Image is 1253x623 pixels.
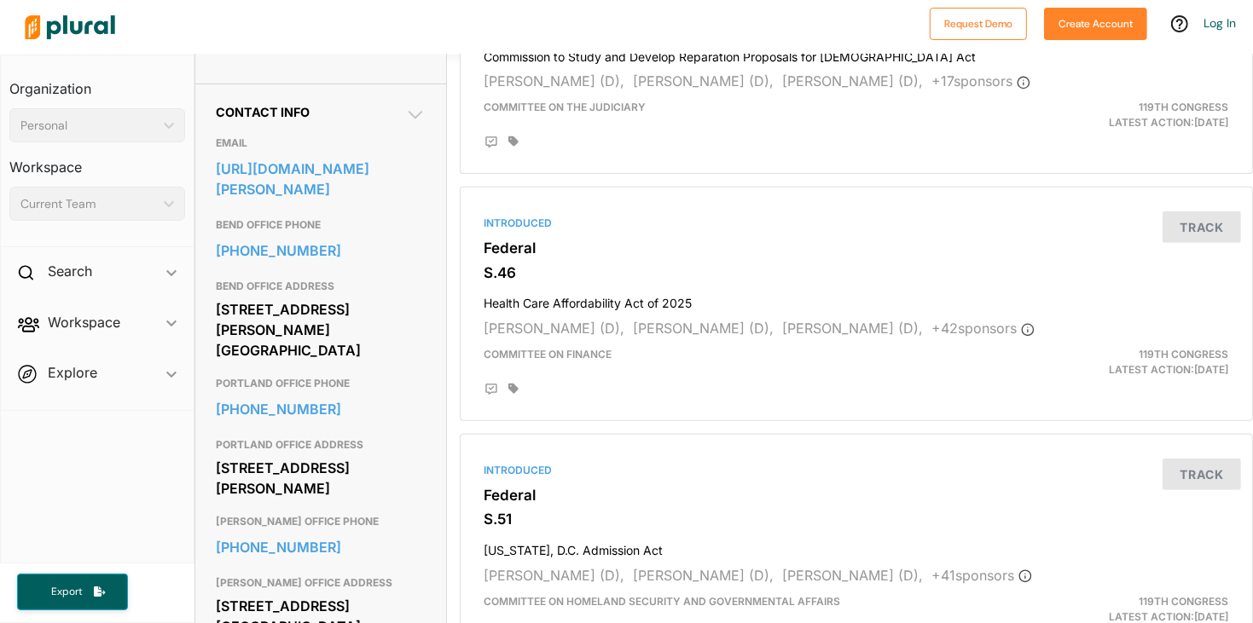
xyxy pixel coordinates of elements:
div: Latest Action: [DATE] [984,100,1241,130]
h3: Workspace [9,142,185,180]
span: [PERSON_NAME] (D), [783,72,924,89]
span: 119th Congress [1139,595,1228,608]
div: Personal [20,117,157,135]
div: Introduced [484,216,1228,231]
span: Committee on the Judiciary [484,101,647,113]
h3: Federal [484,239,1228,257]
h3: [PERSON_NAME] OFFICE PHONE [216,511,425,532]
h4: Health Care Affordability Act of 2025 [484,288,1228,311]
button: Export [17,574,128,610]
h3: PORTLAND OFFICE PHONE [216,373,425,394]
a: [PHONE_NUMBER] [216,396,425,422]
span: Committee on Homeland Security and Governmental Affairs [484,595,841,608]
h3: PORTLAND OFFICE ADDRESS [216,435,425,455]
a: [URL][DOMAIN_NAME][PERSON_NAME] [216,156,425,202]
span: [PERSON_NAME] (D), [484,72,625,89]
a: Create Account [1044,14,1147,32]
button: Track [1163,459,1241,490]
span: [PERSON_NAME] (D), [484,320,625,337]
h3: Federal [484,487,1228,504]
span: [PERSON_NAME] (D), [783,567,924,584]
div: Add Position Statement [484,136,498,149]
button: Create Account [1044,8,1147,40]
span: + 17 sponsor s [932,72,1030,89]
h3: EMAIL [216,133,425,153]
span: [PERSON_NAME] (D), [634,567,774,584]
span: Export [39,585,94,599]
h3: S.46 [484,264,1228,281]
span: Committee on Finance [484,348,612,361]
div: Add Position Statement [484,383,498,396]
h3: BEND OFFICE PHONE [216,215,425,235]
h3: Organization [9,64,185,101]
h4: [US_STATE], D.C. Admission Act [484,535,1228,558]
h3: S.51 [484,511,1228,528]
div: Introduced [484,463,1228,478]
span: [PERSON_NAME] (D), [634,320,774,337]
a: [PHONE_NUMBER] [216,534,425,560]
button: Request Demo [930,8,1027,40]
div: Add tags [508,383,519,395]
span: [PERSON_NAME] (D), [484,567,625,584]
div: [STREET_ADDRESS][PERSON_NAME] [GEOGRAPHIC_DATA] [216,297,425,363]
span: + 41 sponsor s [932,567,1032,584]
button: Track [1163,211,1241,243]
div: Current Team [20,195,157,213]
span: 119th Congress [1139,348,1228,361]
div: Add tags [508,136,519,147]
div: [STREET_ADDRESS][PERSON_NAME] [216,455,425,501]
span: Contact Info [216,105,310,119]
span: [PERSON_NAME] (D), [783,320,924,337]
h3: [PERSON_NAME] OFFICE ADDRESS [216,573,425,593]
span: 119th Congress [1139,101,1228,113]
h3: BEND OFFICE ADDRESS [216,276,425,297]
span: + 42 sponsor s [932,320,1035,337]
a: Request Demo [930,14,1027,32]
h2: Search [48,262,92,280]
a: [PHONE_NUMBER] [216,238,425,263]
div: Latest Action: [DATE] [984,347,1241,378]
a: Log In [1204,15,1236,31]
span: [PERSON_NAME] (D), [634,72,774,89]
